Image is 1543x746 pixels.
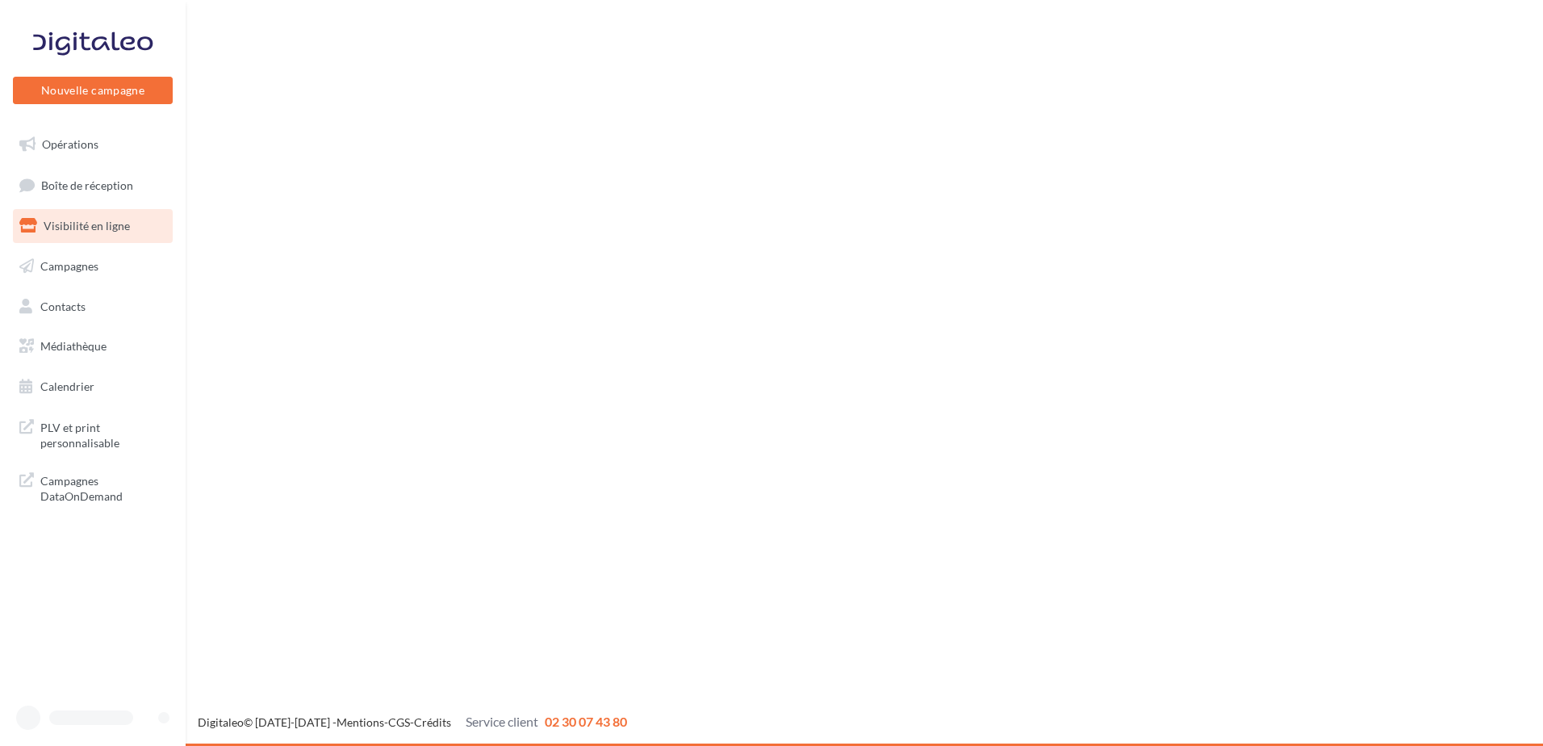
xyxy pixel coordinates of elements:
[40,259,98,273] span: Campagnes
[41,178,133,191] span: Boîte de réception
[414,715,451,729] a: Crédits
[10,209,176,243] a: Visibilité en ligne
[466,714,538,729] span: Service client
[10,370,176,404] a: Calendrier
[198,715,244,729] a: Digitaleo
[198,715,627,729] span: © [DATE]-[DATE] - - -
[13,77,173,104] button: Nouvelle campagne
[44,219,130,233] span: Visibilité en ligne
[40,470,166,505] span: Campagnes DataOnDemand
[40,339,107,353] span: Médiathèque
[10,463,176,511] a: Campagnes DataOnDemand
[40,379,94,393] span: Calendrier
[40,299,86,312] span: Contacts
[10,168,176,203] a: Boîte de réception
[10,329,176,363] a: Médiathèque
[10,249,176,283] a: Campagnes
[545,714,627,729] span: 02 30 07 43 80
[10,290,176,324] a: Contacts
[42,137,98,151] span: Opérations
[337,715,384,729] a: Mentions
[40,417,166,451] span: PLV et print personnalisable
[388,715,410,729] a: CGS
[10,410,176,458] a: PLV et print personnalisable
[10,128,176,161] a: Opérations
